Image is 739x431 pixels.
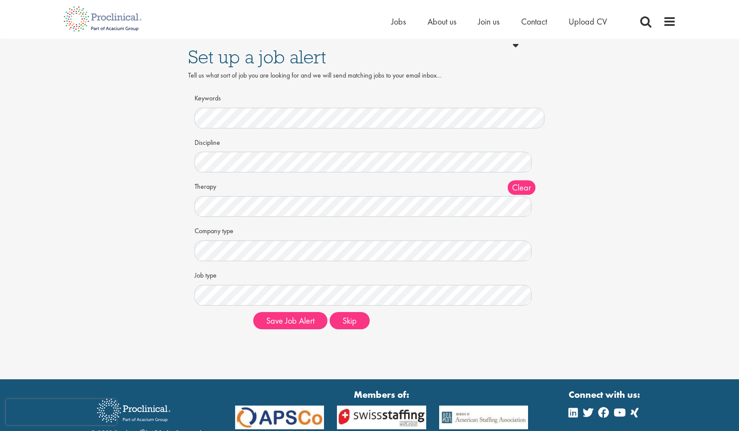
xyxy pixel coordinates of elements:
a: About us [428,16,456,27]
a: Jobs [391,16,406,27]
label: Company type [195,223,247,236]
label: Therapy [195,179,247,192]
label: Discipline [195,135,247,148]
h1: Set up a job alert [188,47,551,66]
strong: Members of: [235,388,528,401]
iframe: reCAPTCHA [6,399,116,425]
img: Proclinical Recruitment [91,393,177,428]
a: Upload CV [569,16,607,27]
a: Contact [521,16,547,27]
div: Tell us what sort of job you are looking for and we will send matching jobs to your email inbox... [188,71,551,91]
label: Job type [195,268,247,281]
label: Keywords [195,91,247,103]
img: APSCo [229,406,331,429]
strong: Connect with us: [569,388,642,401]
img: APSCo [433,406,535,429]
button: Skip [330,312,370,329]
a: Join us [478,16,500,27]
span: Clear [508,181,535,195]
button: Save Job Alert [253,312,327,329]
img: APSCo [330,406,433,429]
